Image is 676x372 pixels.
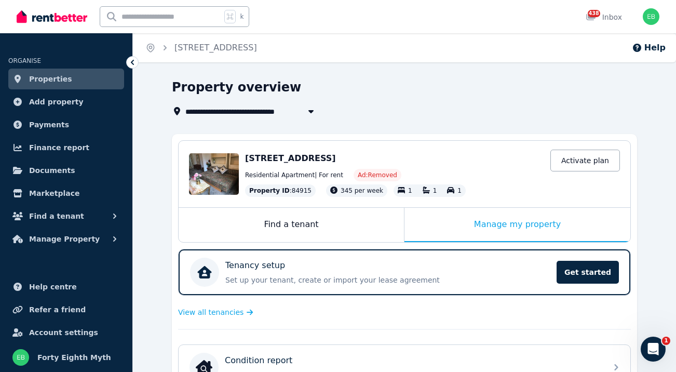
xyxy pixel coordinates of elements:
[641,337,666,362] iframe: Intercom live chat
[662,337,670,345] span: 1
[133,33,269,62] nav: Breadcrumb
[341,187,383,194] span: 345 per week
[29,281,77,293] span: Help centre
[408,187,412,194] span: 1
[8,91,124,112] a: Add property
[29,96,84,108] span: Add property
[8,160,124,181] a: Documents
[8,137,124,158] a: Finance report
[29,73,72,85] span: Properties
[179,208,404,242] div: Find a tenant
[17,9,87,24] img: RentBetter
[8,57,41,64] span: ORGANISE
[179,249,630,295] a: Tenancy setupSet up your tenant, create or import your lease agreementGet started
[29,118,69,131] span: Payments
[245,171,343,179] span: Residential Apartment | For rent
[240,12,244,21] span: k
[178,307,244,317] span: View all tenancies
[29,164,75,177] span: Documents
[178,307,253,317] a: View all tenancies
[8,206,124,227] button: Find a tenant
[225,275,550,285] p: Set up your tenant, create or import your lease agreement
[172,79,301,96] h1: Property overview
[12,349,29,366] img: Forty Eighth Myth
[8,322,124,343] a: Account settings
[174,43,257,52] a: [STREET_ADDRESS]
[643,8,659,25] img: Forty Eighth Myth
[37,351,111,364] span: Forty Eighth Myth
[8,114,124,135] a: Payments
[404,208,630,242] div: Manage my property
[550,150,620,171] a: Activate plan
[8,229,124,249] button: Manage Property
[29,233,100,245] span: Manage Property
[457,187,462,194] span: 1
[29,326,98,339] span: Account settings
[225,259,285,272] p: Tenancy setup
[29,141,89,154] span: Finance report
[588,10,600,17] span: 438
[557,261,619,284] span: Get started
[586,12,622,22] div: Inbox
[249,187,290,195] span: Property ID
[632,42,666,54] button: Help
[8,183,124,204] a: Marketplace
[29,210,84,222] span: Find a tenant
[29,303,86,316] span: Refer a friend
[8,69,124,89] a: Properties
[245,153,336,163] span: [STREET_ADDRESS]
[8,299,124,320] a: Refer a friend
[245,184,316,197] div: : 84915
[358,171,397,179] span: Ad: Removed
[225,354,292,367] p: Condition report
[29,187,79,200] span: Marketplace
[433,187,437,194] span: 1
[8,276,124,297] a: Help centre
